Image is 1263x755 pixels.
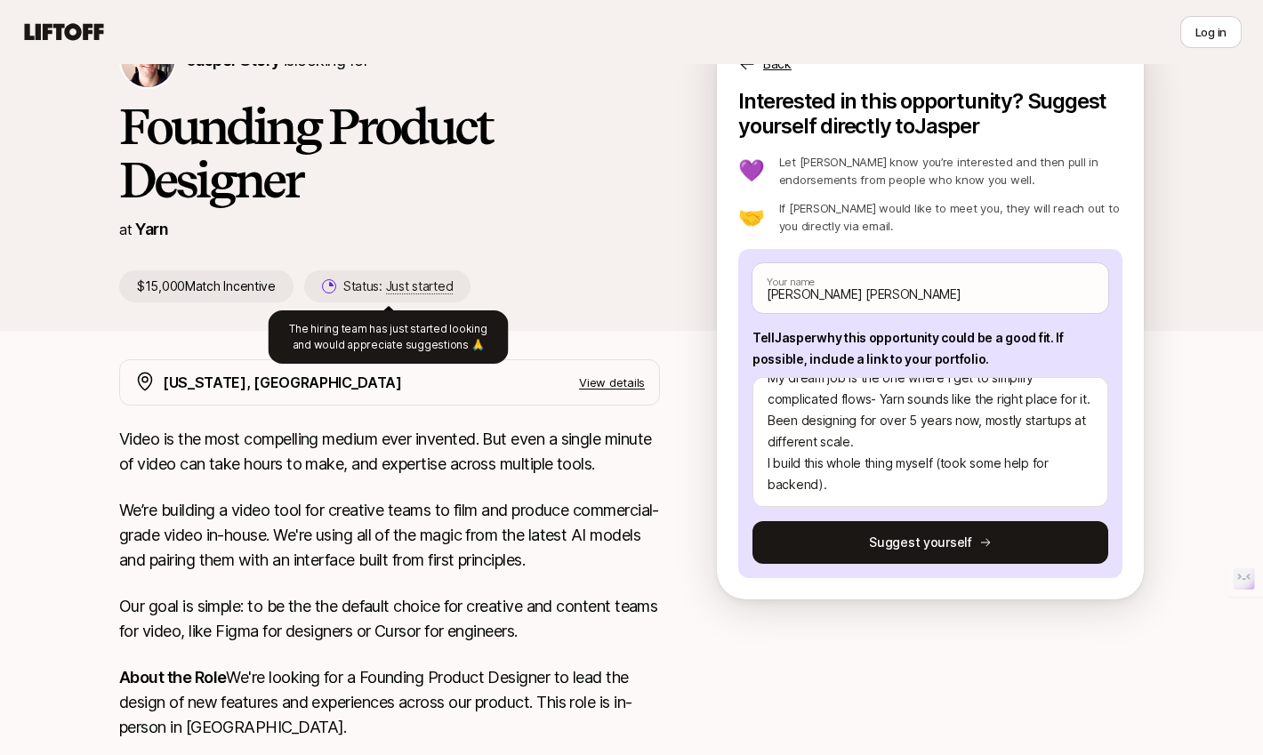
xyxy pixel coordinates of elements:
span: Just started [386,278,454,294]
p: The hiring team has just started looking and would appreciate suggestions 🙏 [283,321,495,353]
p: Status: [343,276,453,297]
p: View details [579,373,645,391]
p: We're looking for a Founding Product Designer to lead the design of new features and experiences ... [119,665,660,740]
p: [US_STATE], [GEOGRAPHIC_DATA] [163,371,402,394]
p: 💜 [738,160,765,181]
textarea: My dream job is the one where I get to simplify complicated flows- Yarn sounds like the right pla... [752,377,1108,507]
p: If [PERSON_NAME] would like to meet you, they will reach out to you directly via email. [779,199,1122,235]
p: Video is the most compelling medium ever invented. But even a single minute of video can take hou... [119,427,660,477]
p: Our goal is simple: to be the the default choice for creative and content teams for video, like F... [119,594,660,644]
p: We’re building a video tool for creative teams to film and produce commercial-grade video in-hous... [119,498,660,573]
p: $15,000 Match Incentive [119,270,294,302]
p: 🤝 [738,206,765,228]
p: at [119,218,132,241]
p: Tell Jasper why this opportunity could be a good fit . If possible, include a link to your portfo... [752,327,1108,370]
button: Suggest yourself [752,521,1108,564]
button: Log in [1180,16,1242,48]
strong: About the Role [119,668,226,687]
p: Interested in this opportunity? Suggest yourself directly to Jasper [738,89,1122,139]
h1: Founding Product Designer [119,100,660,206]
a: Yarn [135,220,168,238]
p: Back [763,53,792,75]
p: Let [PERSON_NAME] know you’re interested and then pull in endorsements from people who know you w... [779,153,1122,189]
